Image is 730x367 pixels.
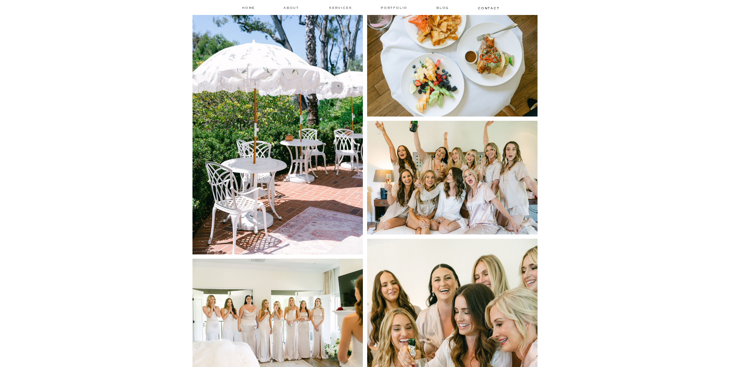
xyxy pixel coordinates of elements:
[283,5,301,10] a: about
[242,5,256,10] a: home
[381,5,409,10] a: Portfolio
[436,5,451,10] a: Blog
[478,6,499,10] a: contact
[329,5,353,10] a: services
